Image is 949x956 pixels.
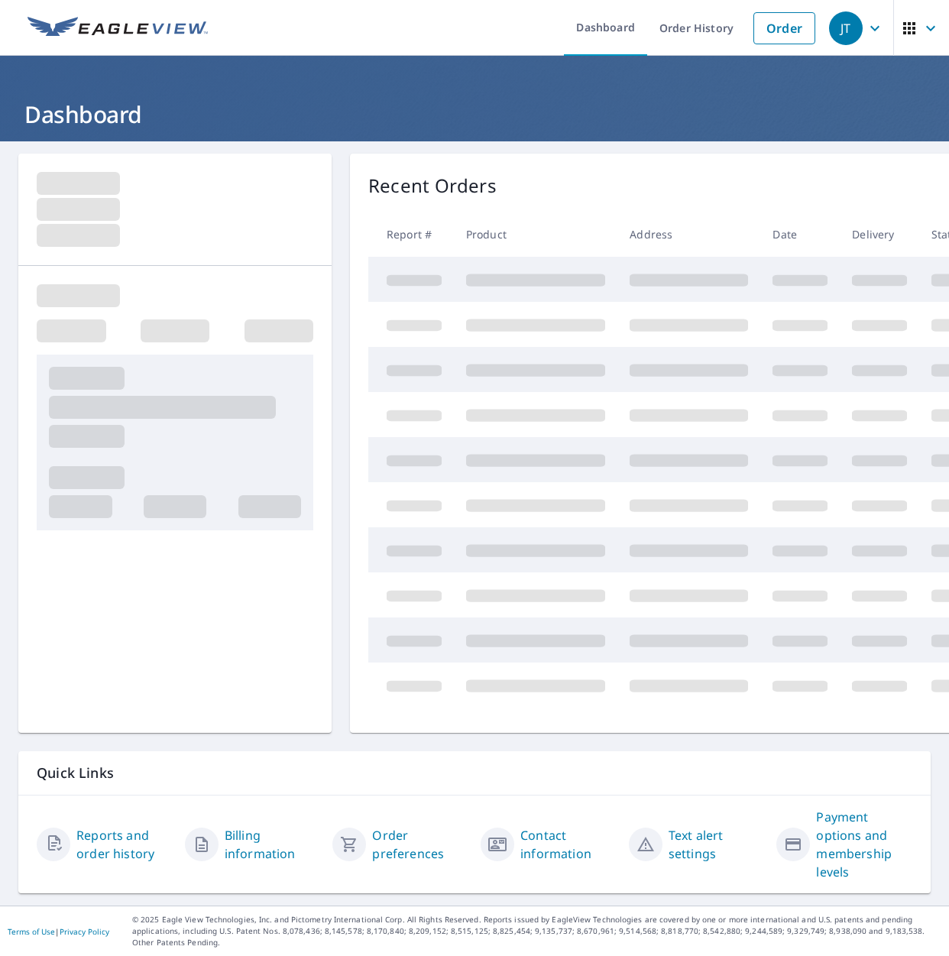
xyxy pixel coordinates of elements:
[368,212,454,257] th: Report #
[60,926,109,937] a: Privacy Policy
[454,212,617,257] th: Product
[840,212,919,257] th: Delivery
[669,826,765,863] a: Text alert settings
[28,17,208,40] img: EV Logo
[76,826,173,863] a: Reports and order history
[368,172,497,199] p: Recent Orders
[225,826,321,863] a: Billing information
[760,212,840,257] th: Date
[829,11,863,45] div: JT
[520,826,617,863] a: Contact information
[372,826,468,863] a: Order preferences
[8,926,55,937] a: Terms of Use
[753,12,815,44] a: Order
[18,99,931,130] h1: Dashboard
[617,212,760,257] th: Address
[816,808,912,881] a: Payment options and membership levels
[132,914,941,948] p: © 2025 Eagle View Technologies, Inc. and Pictometry International Corp. All Rights Reserved. Repo...
[8,927,109,936] p: |
[37,763,912,783] p: Quick Links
